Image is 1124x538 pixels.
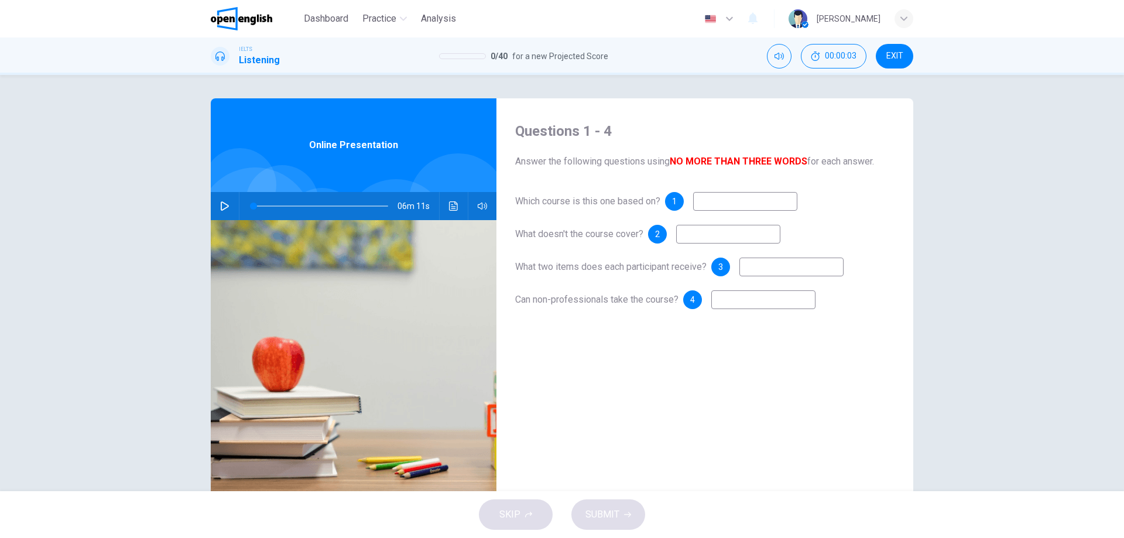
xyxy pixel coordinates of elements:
div: [PERSON_NAME] [817,12,880,26]
span: Practice [362,12,396,26]
span: Answer the following questions using for each answer. [515,155,895,169]
div: Hide [801,44,866,68]
img: Profile picture [789,9,807,28]
button: 00:00:03 [801,44,866,68]
span: Analysis [421,12,456,26]
span: Which course is this one based on? [515,196,660,207]
div: Mute [767,44,791,68]
span: for a new Projected Score [512,49,608,63]
img: Online Presentation [211,220,496,505]
button: Click to see the audio transcription [444,192,463,220]
span: Can non-professionals take the course? [515,294,678,305]
span: Online Presentation [309,138,398,152]
a: OpenEnglish logo [211,7,299,30]
span: 4 [690,296,695,304]
h4: Questions 1 - 4 [515,122,895,141]
img: en [703,15,718,23]
h1: Listening [239,53,280,67]
span: What doesn't the course cover? [515,228,643,239]
span: 3 [718,263,723,271]
button: Practice [358,8,412,29]
span: 00:00:03 [825,52,856,61]
span: Dashboard [304,12,348,26]
span: What two items does each participant receive? [515,261,707,272]
b: NO MORE THAN THREE WORDS [670,156,807,167]
button: EXIT [876,44,913,68]
span: EXIT [886,52,903,61]
button: Dashboard [299,8,353,29]
span: 1 [672,197,677,205]
span: 2 [655,230,660,238]
span: 06m 11s [397,192,439,220]
span: 0 / 40 [491,49,508,63]
span: IELTS [239,45,252,53]
button: Analysis [416,8,461,29]
img: OpenEnglish logo [211,7,272,30]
